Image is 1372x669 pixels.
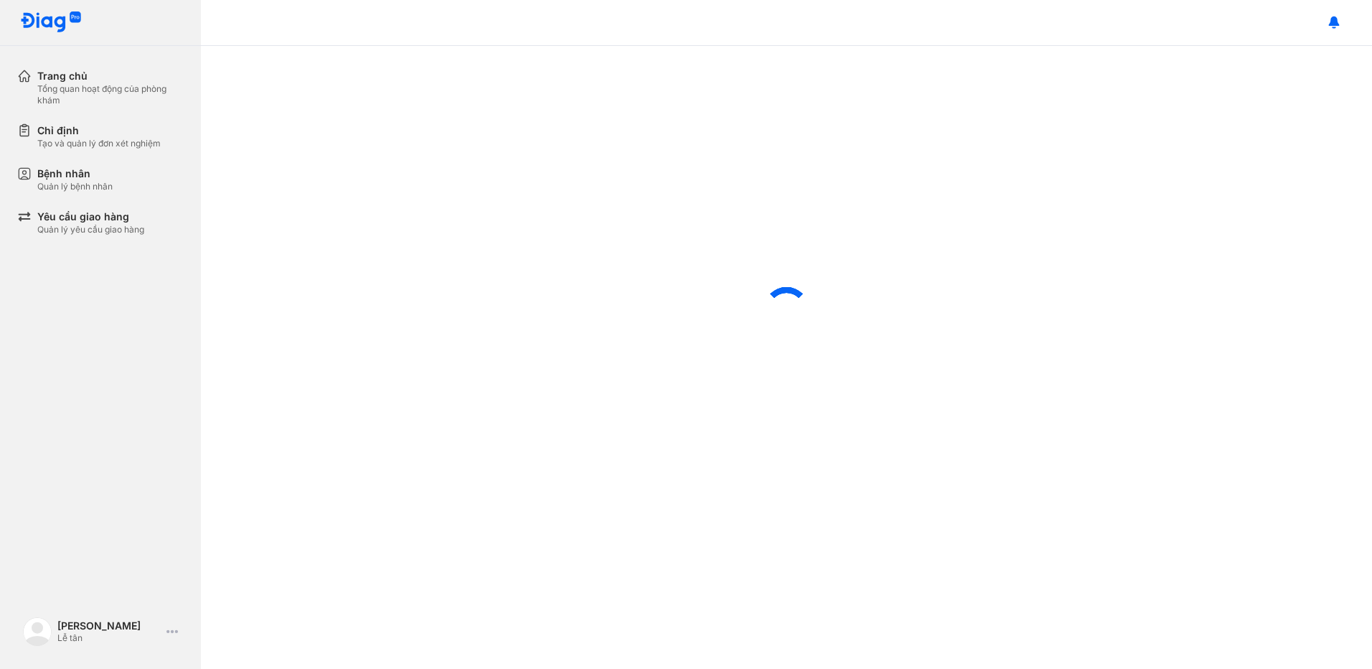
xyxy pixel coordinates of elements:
[37,210,144,224] div: Yêu cầu giao hàng
[57,619,161,632] div: [PERSON_NAME]
[37,181,113,192] div: Quản lý bệnh nhân
[37,69,184,83] div: Trang chủ
[57,632,161,644] div: Lễ tân
[37,123,161,138] div: Chỉ định
[20,11,82,34] img: logo
[37,224,144,235] div: Quản lý yêu cầu giao hàng
[37,138,161,149] div: Tạo và quản lý đơn xét nghiệm
[37,167,113,181] div: Bệnh nhân
[23,617,52,646] img: logo
[37,83,184,106] div: Tổng quan hoạt động của phòng khám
